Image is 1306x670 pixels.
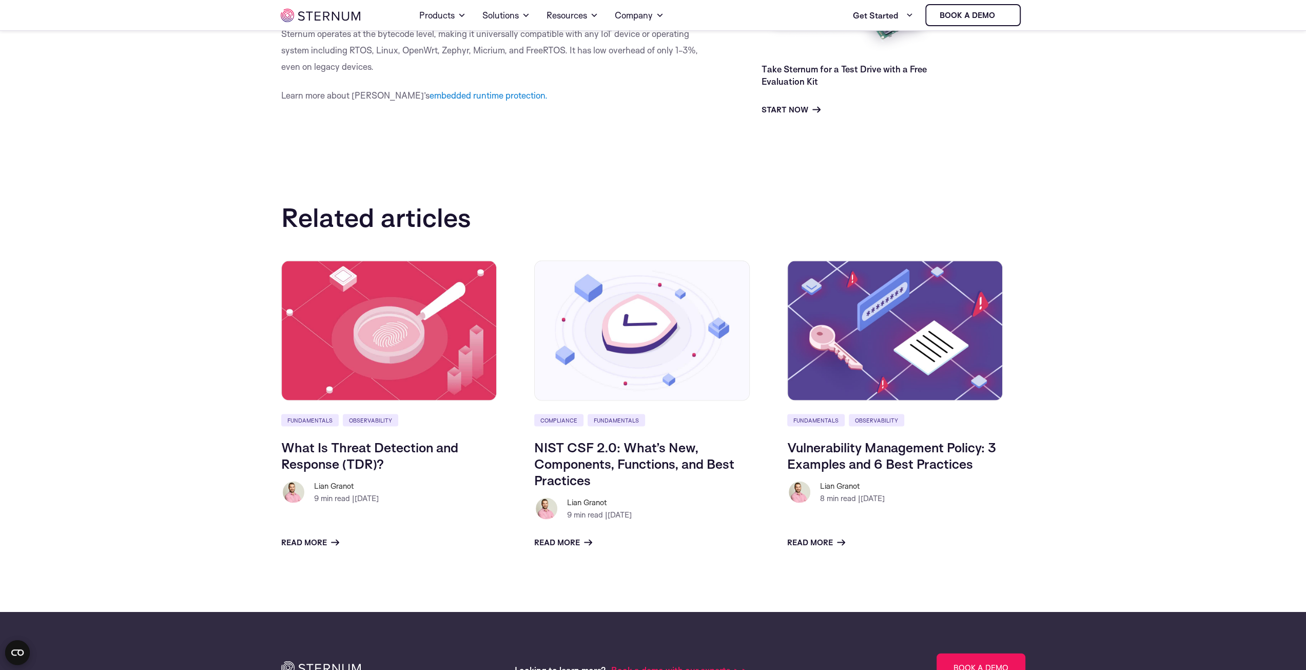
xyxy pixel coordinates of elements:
a: Vulnerability Management Policy: 3 Examples and 6 Best Practices [787,439,996,472]
button: Open CMP widget [5,640,30,665]
h6: Lian Granot [820,480,885,492]
img: NIST CSF 2.0: What’s New, Components, Functions, and Best Practices [534,260,750,401]
img: Vulnerability Management Policy: 3 Examples and 6 Best Practices [787,260,1003,401]
a: Fundamentals [588,414,645,427]
a: Company [615,1,664,30]
p: min read | [314,492,379,505]
a: Read more [281,537,339,549]
img: sternum iot [999,11,1007,20]
a: Fundamentals [787,414,845,427]
h2: Related articles [281,202,1025,232]
a: Read more [534,537,592,549]
img: What Is Threat Detection and Response (TDR)? [281,260,497,401]
span: [DATE] [608,510,632,520]
a: Book a demo [925,4,1021,26]
p: min read | [567,509,632,521]
a: Start Now [762,103,821,116]
h6: Lian Granot [567,496,632,509]
p: Learn more about [PERSON_NAME]’s [281,87,715,103]
h6: Lian Granot [314,480,379,492]
a: Fundamentals [281,414,339,427]
a: Take Sternum for a Test Drive with a Free Evaluation Kit [762,63,927,86]
a: Solutions [482,1,530,30]
a: Products [419,1,466,30]
a: Resources [547,1,598,30]
span: 9 [314,493,319,503]
span: 9 [567,510,572,520]
p: min read | [820,492,885,505]
img: Lian Granot [281,480,306,505]
a: Read more [787,537,845,549]
img: sternum iot [281,9,360,22]
span: [DATE] [861,493,885,503]
a: Observability [849,414,904,427]
a: Observability [343,414,398,427]
img: Lian Granot [534,496,559,521]
a: Get Started [852,5,913,26]
span: [DATE] [355,493,379,503]
p: Sternum operates at the bytecode level, making it universally compatible with any IoT device or o... [281,25,715,74]
a: NIST CSF 2.0: What’s New, Components, Functions, and Best Practices [534,439,734,488]
a: embedded runtime protection. [430,89,548,100]
a: What Is Threat Detection and Response (TDR)? [281,439,458,472]
img: Lian Granot [787,480,812,505]
span: 8 [820,493,825,503]
a: Compliance [534,414,583,427]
